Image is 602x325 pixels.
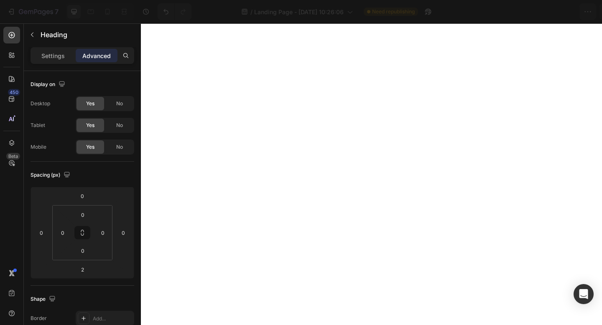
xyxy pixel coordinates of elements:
[93,315,132,322] div: Add...
[117,226,130,239] input: 0
[250,8,253,16] span: /
[86,100,94,107] span: Yes
[8,89,20,96] div: 450
[97,226,109,239] input: 0px
[74,263,91,276] input: 2
[31,294,57,305] div: Shape
[56,226,69,239] input: 0px
[31,170,72,181] div: Spacing (px)
[31,100,50,107] div: Desktop
[3,3,62,20] button: 7
[86,122,94,129] span: Yes
[35,226,48,239] input: 0
[82,51,111,60] p: Advanced
[41,30,131,40] p: Heading
[116,143,123,151] span: No
[372,8,415,15] span: Need republishing
[74,208,91,221] input: 0px
[74,244,91,257] input: 0px
[515,3,543,20] button: Save
[523,8,536,15] span: Save
[55,7,59,17] p: 7
[31,122,45,129] div: Tablet
[141,23,602,325] iframe: Design area
[31,143,46,151] div: Mobile
[6,153,20,160] div: Beta
[546,3,582,20] button: Publish
[574,284,594,304] div: Open Intercom Messenger
[74,190,91,202] input: 0
[31,315,47,322] div: Border
[86,143,94,151] span: Yes
[116,100,123,107] span: No
[158,3,191,20] div: Undo/Redo
[41,51,65,60] p: Settings
[31,79,67,90] div: Display on
[554,8,574,16] div: Publish
[254,8,344,16] span: Landing Page - [DATE] 10:26:06
[116,122,123,129] span: No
